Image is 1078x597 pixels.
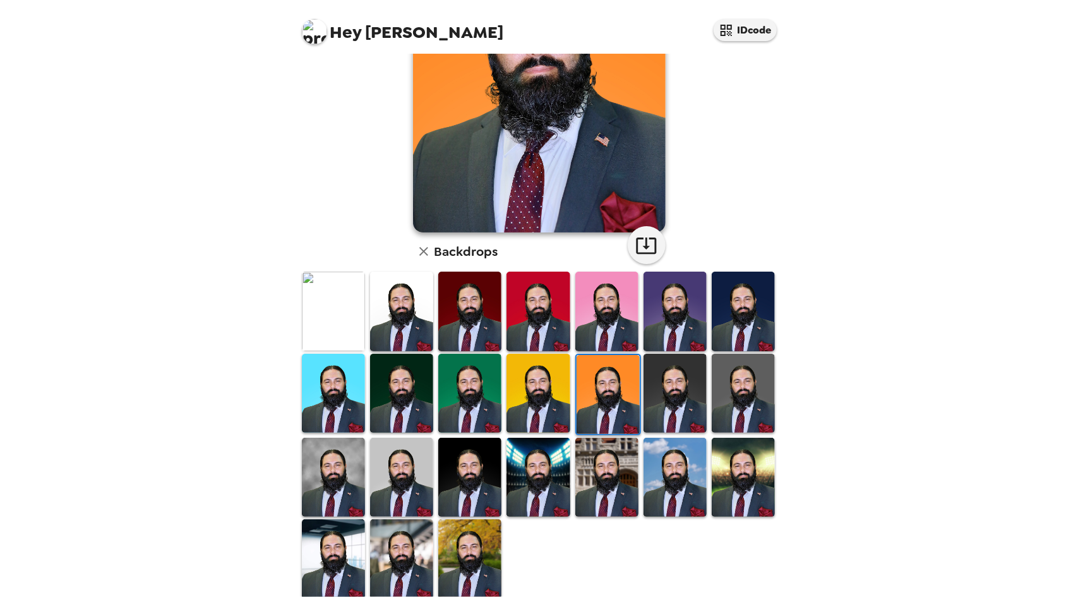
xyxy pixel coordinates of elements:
span: Hey [330,21,362,44]
button: IDcode [714,19,777,41]
h6: Backdrops [434,241,498,262]
img: profile pic [302,19,327,44]
span: [PERSON_NAME] [302,13,504,41]
img: Original [302,272,365,351]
